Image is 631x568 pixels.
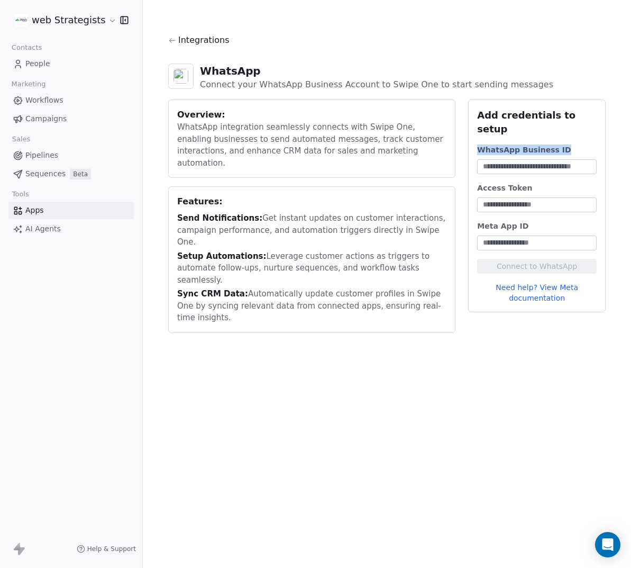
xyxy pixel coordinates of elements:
div: Open Intercom Messenger [595,532,620,557]
div: Overview: [177,109,446,121]
span: Setup Automations: [177,251,267,261]
span: web Strategists [32,13,106,27]
a: SequencesBeta [8,165,134,183]
div: Meta App ID [477,221,597,231]
img: whatsapp.svg [173,69,188,84]
span: Integrations [178,34,230,47]
button: web Strategists [13,11,113,29]
a: Need help? View Meta documentation [477,282,597,303]
span: Workflows [25,95,63,106]
button: Connect to WhatsApp [477,259,597,274]
div: WhatsApp Business ID [477,145,597,155]
a: Apps [8,202,134,219]
div: WhatsApp [200,64,553,78]
span: Beta [70,169,91,179]
a: Integrations [168,34,606,55]
div: Get instant updates on customer interactions, campaign performance, and automation triggers direc... [177,212,446,248]
div: Leverage customer actions as triggers to automate follow-ups, nurture sequences, and workflow tas... [177,250,446,286]
span: Sales [7,131,35,147]
a: Workflows [8,92,134,109]
span: Campaigns [25,113,67,124]
span: Send Notifications: [177,213,262,223]
span: AI Agents [25,223,61,235]
a: Campaigns [8,110,134,128]
a: Help & Support [77,545,136,553]
span: Sync CRM Data: [177,289,248,299]
div: Features: [177,195,446,208]
span: Sequences [25,168,66,179]
span: People [25,58,50,69]
a: Pipelines [8,147,134,164]
div: WhatsApp integration seamlessly connects with Swipe One, enabling businesses to send automated me... [177,121,446,169]
span: Contacts [7,40,47,56]
div: Add credentials to setup [477,109,597,136]
div: Automatically update customer profiles in Swipe One by syncing relevant data from connected apps,... [177,288,446,324]
span: Help & Support [87,545,136,553]
span: Apps [25,205,44,216]
span: Pipelines [25,150,58,161]
span: Marketing [7,76,50,92]
span: Tools [7,186,33,202]
img: ws-logo.jpg [15,14,28,26]
a: People [8,55,134,73]
div: Access Token [477,183,597,193]
a: AI Agents [8,220,134,238]
div: Connect your WhatsApp Business Account to Swipe One to start sending messages [200,78,553,91]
